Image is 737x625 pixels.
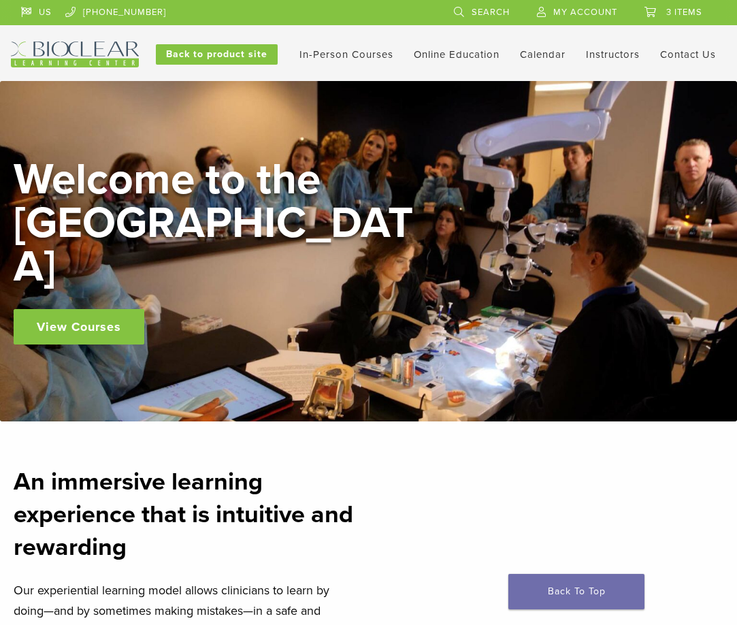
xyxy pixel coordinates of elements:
[414,48,499,61] a: Online Education
[11,42,139,67] img: Bioclear
[14,158,422,289] h2: Welcome to the [GEOGRAPHIC_DATA]
[666,7,702,18] span: 3 items
[156,44,278,65] a: Back to product site
[508,574,644,609] a: Back To Top
[553,7,617,18] span: My Account
[14,467,353,562] strong: An immersive learning experience that is intuitive and rewarding
[660,48,716,61] a: Contact Us
[299,48,393,61] a: In-Person Courses
[586,48,640,61] a: Instructors
[520,48,566,61] a: Calendar
[472,7,510,18] span: Search
[14,309,144,344] a: View Courses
